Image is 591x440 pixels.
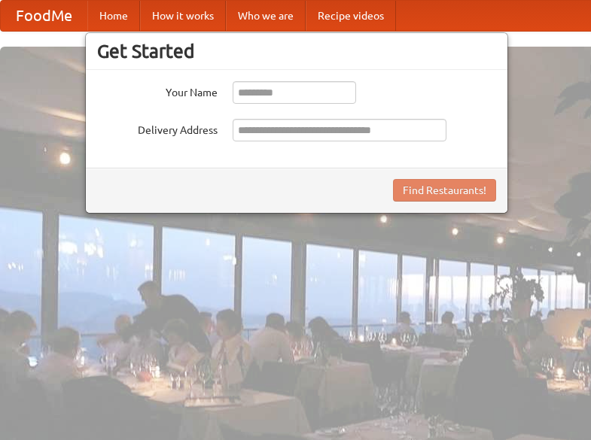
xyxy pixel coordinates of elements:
[97,119,218,138] label: Delivery Address
[97,40,496,62] h3: Get Started
[1,1,87,31] a: FoodMe
[97,81,218,100] label: Your Name
[393,179,496,202] button: Find Restaurants!
[87,1,140,31] a: Home
[226,1,306,31] a: Who we are
[140,1,226,31] a: How it works
[306,1,396,31] a: Recipe videos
